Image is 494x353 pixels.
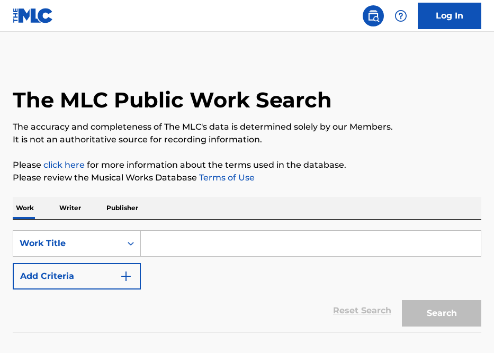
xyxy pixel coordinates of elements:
img: 9d2ae6d4665cec9f34b9.svg [120,270,132,283]
div: Work Title [20,237,115,250]
p: Writer [56,197,84,219]
img: MLC Logo [13,8,53,23]
iframe: Chat Widget [441,302,494,353]
h1: The MLC Public Work Search [13,87,332,113]
p: Please review the Musical Works Database [13,171,481,184]
button: Add Criteria [13,263,141,289]
a: Terms of Use [197,173,255,183]
form: Search Form [13,230,481,332]
p: It is not an authoritative source for recording information. [13,133,481,146]
a: Public Search [363,5,384,26]
img: help [394,10,407,22]
img: search [367,10,380,22]
p: Publisher [103,197,141,219]
div: Help [390,5,411,26]
a: Log In [418,3,481,29]
p: The accuracy and completeness of The MLC's data is determined solely by our Members. [13,121,481,133]
p: Please for more information about the terms used in the database. [13,159,481,171]
a: click here [43,160,85,170]
p: Work [13,197,37,219]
